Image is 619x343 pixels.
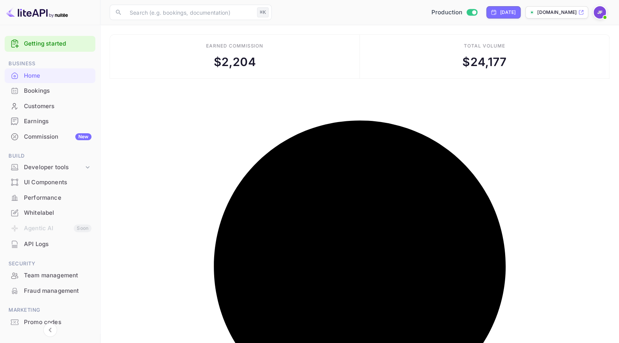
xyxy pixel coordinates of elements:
a: Home [5,68,95,83]
div: Promo codes [24,318,91,327]
p: [DOMAIN_NAME] [537,9,577,16]
div: UI Components [5,175,95,190]
div: Team management [5,268,95,283]
span: Marketing [5,306,95,314]
span: Production [431,8,463,17]
div: Promo codes [5,315,95,330]
div: [DATE] [500,9,516,16]
span: Security [5,260,95,268]
a: Whitelabel [5,205,95,220]
div: Commission [24,132,91,141]
div: Bookings [24,87,91,95]
div: Developer tools [5,161,95,174]
div: Home [24,71,91,80]
a: Bookings [5,83,95,98]
div: Switch to Sandbox mode [428,8,480,17]
div: Fraud management [24,287,91,295]
div: Earned commission [206,42,263,49]
div: UI Components [24,178,91,187]
a: CommissionNew [5,129,95,144]
div: ⌘K [257,7,269,17]
a: Promo codes [5,315,95,329]
a: API Logs [5,237,95,251]
input: Search (e.g. bookings, documentation) [125,5,254,20]
div: Total volume [464,42,505,49]
span: Business [5,59,95,68]
img: Jenny Frimer [594,6,606,19]
a: Team management [5,268,95,282]
div: API Logs [5,237,95,252]
div: Developer tools [24,163,84,172]
div: Earnings [5,114,95,129]
a: UI Components [5,175,95,189]
div: $ 24,177 [462,53,506,71]
div: Earnings [24,117,91,126]
div: Whitelabel [24,209,91,217]
a: Performance [5,190,95,205]
img: LiteAPI logo [6,6,68,19]
div: Getting started [5,36,95,52]
div: $ 2,204 [214,53,256,71]
div: Performance [24,194,91,202]
div: API Logs [24,240,91,249]
a: Earnings [5,114,95,128]
a: Getting started [24,39,91,48]
div: Team management [24,271,91,280]
div: Customers [5,99,95,114]
a: Fraud management [5,284,95,298]
a: Customers [5,99,95,113]
div: New [75,133,91,140]
button: Collapse navigation [43,323,57,337]
span: Build [5,152,95,160]
div: Customers [24,102,91,111]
